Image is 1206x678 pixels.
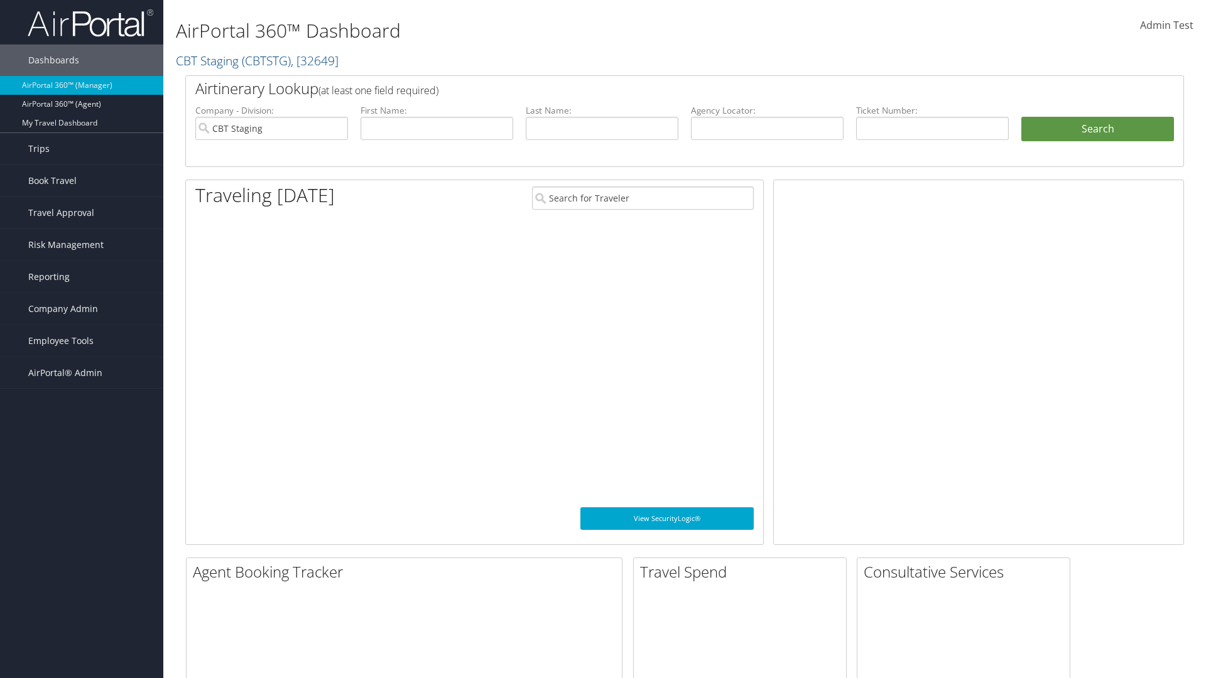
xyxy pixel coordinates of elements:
span: ( CBTSTG ) [242,52,291,69]
span: Employee Tools [28,325,94,357]
a: CBT Staging [176,52,339,69]
h2: Agent Booking Tracker [193,561,622,583]
label: Company - Division: [195,104,348,117]
span: Dashboards [28,45,79,76]
span: Trips [28,133,50,164]
span: (at least one field required) [318,83,438,97]
label: First Name: [361,104,513,117]
label: Ticket Number: [856,104,1009,117]
span: Reporting [28,261,70,293]
span: Admin Test [1140,18,1193,32]
a: Admin Test [1140,6,1193,45]
input: Search for Traveler [532,186,754,210]
span: Travel Approval [28,197,94,229]
button: Search [1021,117,1174,142]
span: Risk Management [28,229,104,261]
h1: Traveling [DATE] [195,182,335,208]
h2: Consultative Services [864,561,1070,583]
h2: Airtinerary Lookup [195,78,1091,99]
h2: Travel Spend [640,561,846,583]
span: AirPortal® Admin [28,357,102,389]
span: Company Admin [28,293,98,325]
span: Book Travel [28,165,77,196]
label: Last Name: [526,104,678,117]
span: , [ 32649 ] [291,52,339,69]
a: View SecurityLogic® [580,507,754,530]
img: airportal-logo.png [28,8,153,38]
label: Agency Locator: [691,104,844,117]
h1: AirPortal 360™ Dashboard [176,18,854,44]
